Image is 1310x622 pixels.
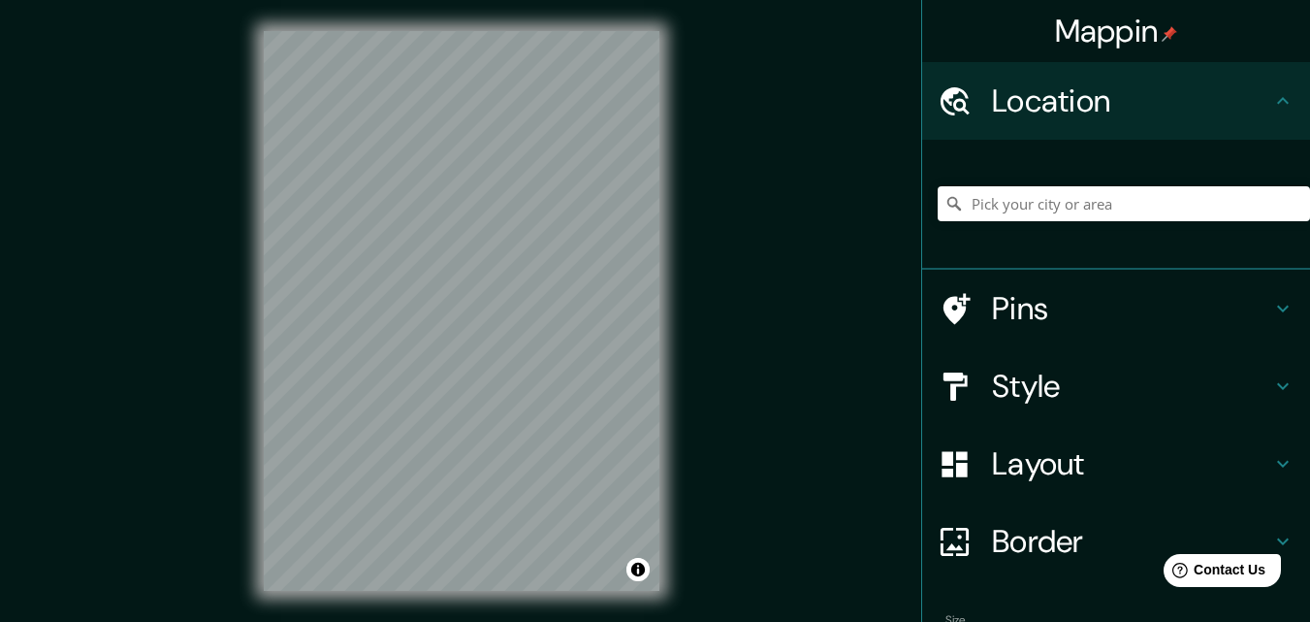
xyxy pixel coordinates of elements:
[992,82,1271,120] h4: Location
[922,347,1310,425] div: Style
[922,62,1310,140] div: Location
[992,444,1271,483] h4: Layout
[992,367,1271,406] h4: Style
[992,522,1271,561] h4: Border
[922,503,1310,580] div: Border
[992,289,1271,328] h4: Pins
[938,186,1310,221] input: Pick your city or area
[626,558,650,581] button: Toggle attribution
[922,270,1310,347] div: Pins
[1055,12,1178,50] h4: Mappin
[1137,546,1289,601] iframe: Help widget launcher
[264,31,659,591] canvas: Map
[922,425,1310,503] div: Layout
[1162,26,1177,42] img: pin-icon.png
